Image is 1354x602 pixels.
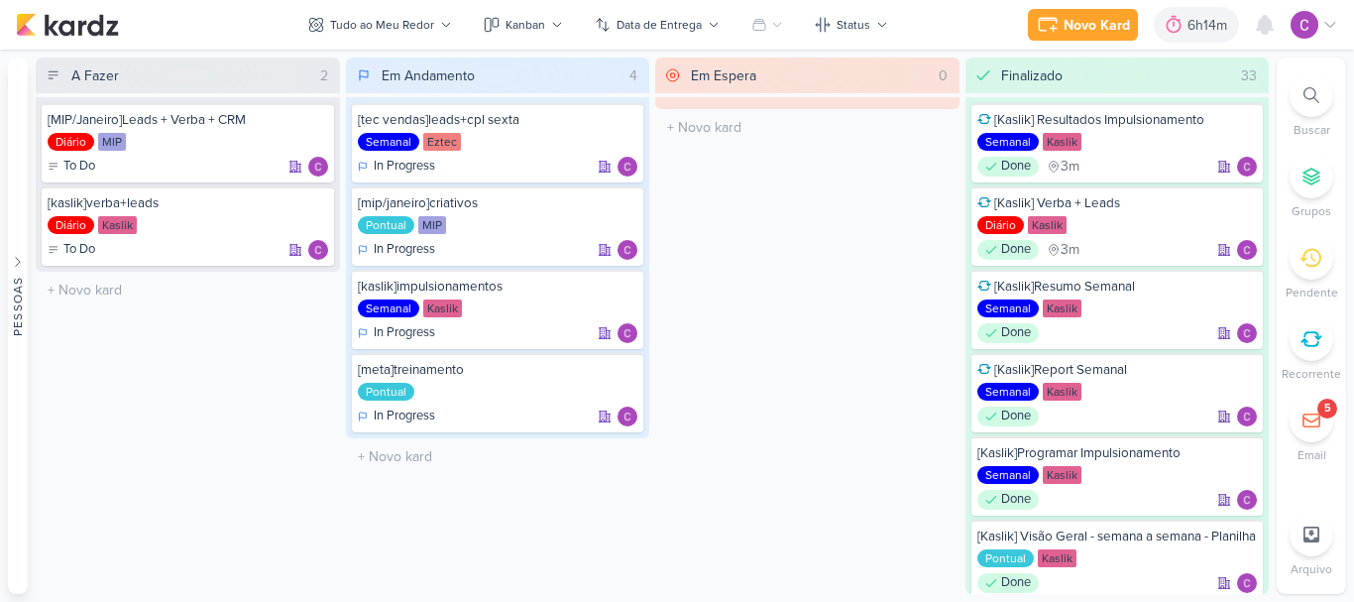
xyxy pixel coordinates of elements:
img: kardz.app [16,13,119,37]
div: MIP [98,133,126,151]
div: 6h14m [1187,15,1233,36]
div: In Progress [358,407,435,426]
div: Done [977,407,1039,426]
div: In Progress [358,240,435,260]
div: Kaslik [1043,383,1081,401]
div: Responsável: Carlos Lima [618,240,637,260]
div: último check-in há 3 meses [1047,157,1079,177]
img: Carlos Lima [1237,490,1257,510]
div: 2 [312,65,336,86]
div: Kaslik [98,216,137,234]
div: Responsável: Carlos Lima [308,240,328,260]
div: To Do [48,240,95,260]
img: Carlos Lima [308,240,328,260]
p: Done [1001,407,1031,426]
img: Carlos Lima [618,157,637,177]
div: 0 [931,65,956,86]
p: To Do [63,240,95,260]
div: [tec vendas]leads+cpl sexta [358,111,638,129]
div: Responsável: Carlos Lima [1237,240,1257,260]
div: Responsável: Carlos Lima [1237,323,1257,343]
div: Done [977,490,1039,510]
div: [Kaslik]Report Semanal [977,361,1258,379]
div: Done [977,323,1039,343]
div: Kaslik [1043,133,1081,151]
p: Done [1001,240,1031,260]
div: Kaslik [1038,549,1076,567]
div: Responsável: Carlos Lima [1237,573,1257,593]
p: In Progress [374,240,435,260]
li: Ctrl + F [1277,73,1346,139]
div: Semanal [977,300,1039,317]
div: Pontual [358,216,414,234]
span: 3m [1061,160,1079,174]
div: [kaslik]verba+leads [48,194,328,212]
div: Kaslik [423,300,462,317]
img: Carlos Lima [618,407,637,426]
div: [meta]treinamento [358,361,638,379]
div: A Fazer [71,65,119,86]
div: Em Espera [691,65,756,86]
div: Pessoas [9,276,27,335]
div: Pontual [977,549,1034,567]
div: Done [977,240,1039,260]
div: Semanal [358,300,419,317]
p: In Progress [374,323,435,343]
div: To Do [48,157,95,177]
div: Responsável: Carlos Lima [1237,490,1257,510]
div: [MIP/Janeiro]Leads + Verba + CRM [48,111,328,129]
div: último check-in há 3 meses [1047,240,1079,260]
input: + Novo kard [659,113,956,142]
p: Done [1001,323,1031,343]
div: 5 [1324,401,1331,417]
p: Done [1001,490,1031,510]
button: Novo Kard [1028,9,1138,41]
div: 4 [621,65,645,86]
img: Carlos Lima [618,240,637,260]
div: Diário [48,216,94,234]
div: Responsável: Carlos Lima [618,407,637,426]
div: Finalizado [1001,65,1063,86]
p: In Progress [374,407,435,426]
div: Semanal [977,133,1039,151]
div: Pontual [358,383,414,401]
div: [Kaslik] Visão Geral - semana a semana - Planilha [977,528,1258,545]
img: Carlos Lima [618,323,637,343]
div: [kaslik]impulsionamentos [358,278,638,296]
div: Kaslik [1043,300,1081,317]
div: Novo Kard [1064,15,1130,36]
p: Pendente [1286,284,1338,301]
div: Diário [977,216,1024,234]
img: Carlos Lima [1237,323,1257,343]
span: 3m [1061,243,1079,257]
div: Semanal [977,466,1039,484]
div: [Kaslik] Resultados Impulsionamento [977,111,1258,129]
div: 33 [1233,65,1265,86]
div: [Kaslik]Resumo Semanal [977,278,1258,296]
div: In Progress [358,157,435,177]
p: Buscar [1294,121,1330,139]
p: Done [1001,573,1031,593]
img: Carlos Lima [308,157,328,177]
img: Carlos Lima [1237,573,1257,593]
p: Recorrente [1282,365,1341,383]
div: Semanal [977,383,1039,401]
div: Responsável: Carlos Lima [618,323,637,343]
p: Done [1001,157,1031,177]
div: Diário [48,133,94,151]
div: In Progress [358,323,435,343]
input: + Novo kard [350,442,646,471]
input: + Novo kard [40,276,336,304]
p: Grupos [1292,202,1331,220]
div: [mip/janeiro]criativos [358,194,638,212]
div: Responsável: Carlos Lima [618,157,637,177]
button: Pessoas [8,58,28,594]
div: Responsável: Carlos Lima [1237,157,1257,177]
div: Kaslik [1043,466,1081,484]
p: In Progress [374,157,435,177]
p: To Do [63,157,95,177]
img: Carlos Lima [1237,157,1257,177]
div: Em Andamento [382,65,475,86]
div: [Kaslik]Programar Impulsionamento [977,444,1258,462]
div: Eztec [423,133,461,151]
